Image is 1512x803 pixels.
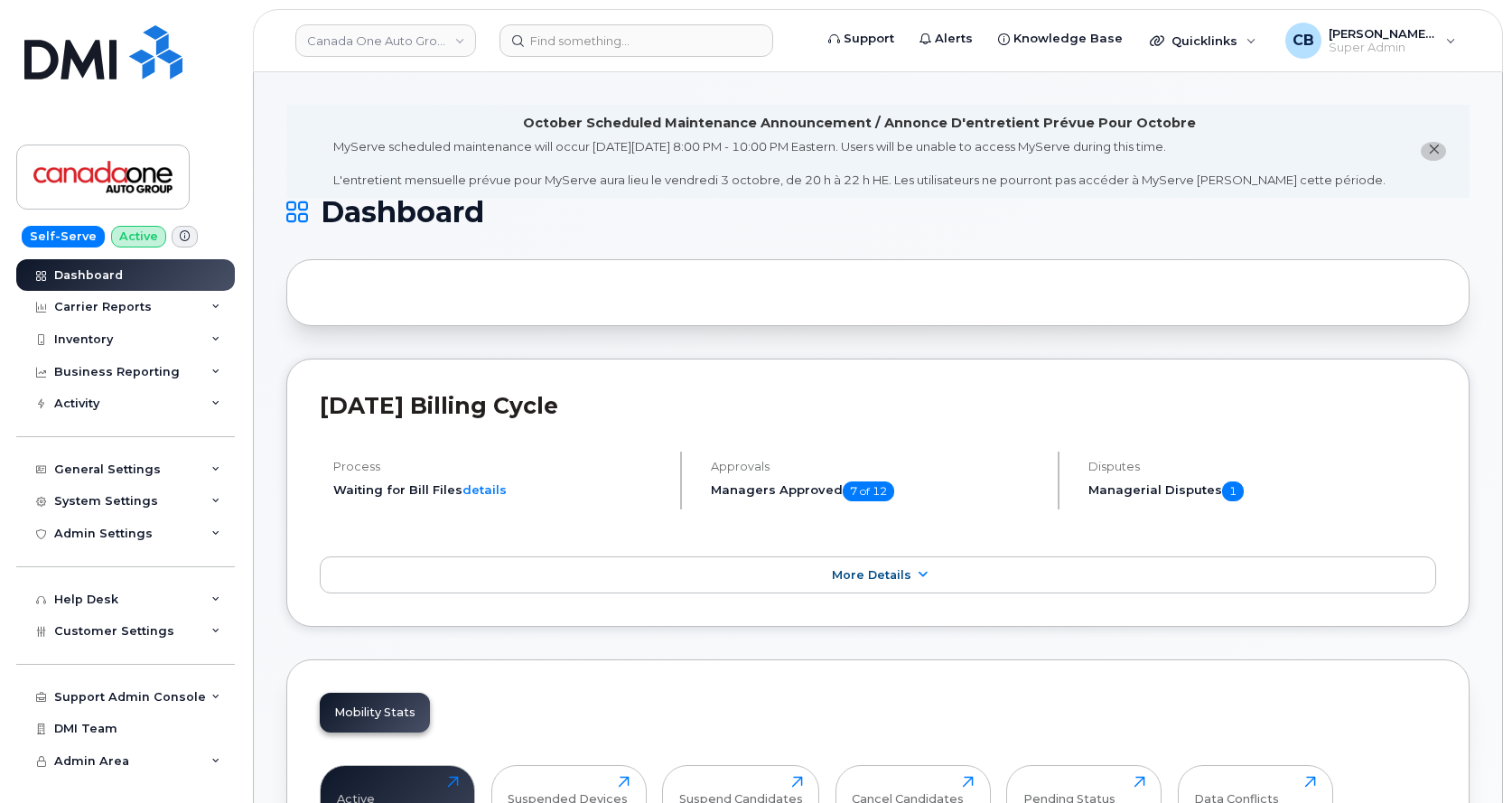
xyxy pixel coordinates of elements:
span: Dashboard [321,199,484,226]
h4: Disputes [1088,460,1436,473]
div: October Scheduled Maintenance Announcement / Annonce D'entretient Prévue Pour Octobre [523,114,1196,133]
h5: Managers Approved [711,481,1042,501]
span: More Details [832,568,911,582]
button: close notification [1421,142,1446,161]
li: Waiting for Bill Files [333,481,665,499]
div: MyServe scheduled maintenance will occur [DATE][DATE] 8:00 PM - 10:00 PM Eastern. Users will be u... [333,138,1386,189]
span: 7 of 12 [843,481,894,501]
a: details [462,482,507,497]
span: 1 [1222,481,1244,501]
h4: Approvals [711,460,1042,473]
h2: [DATE] Billing Cycle [320,392,1436,419]
h5: Managerial Disputes [1088,481,1436,501]
h4: Process [333,460,665,473]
